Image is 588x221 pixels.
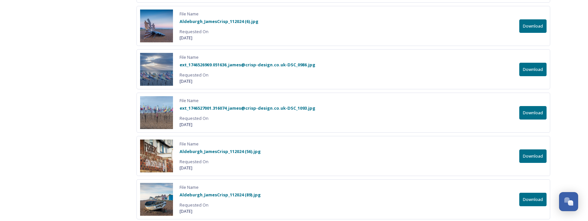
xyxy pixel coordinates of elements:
[180,141,261,147] span: File Name
[519,106,547,120] button: Download
[180,35,258,41] span: [DATE]
[180,159,261,165] span: Requested On
[140,53,173,86] img: dddec08f-ea68-4329-8b75-d3cc9239b798.jpg
[519,193,547,206] button: Download
[180,78,315,84] span: [DATE]
[180,54,315,60] span: File Name
[519,63,547,76] button: Download
[180,18,258,24] strong: Aldeburgh_JamesCrisp_112024 (6).jpg
[140,96,173,129] img: 2f4d9cc2-478c-4325-a405-b3db77526c46.jpg
[180,105,315,111] strong: ext_1746527001.316074_james@crisp-design.co.uk-DSC_1093.jpg
[180,72,315,78] span: Requested On
[140,140,173,172] img: a950895e-0307-4114-a706-055ba3af98eb.jpg
[180,202,261,208] span: Requested On
[180,62,315,68] strong: ext_1746526969.051636_james@crisp-design.co.uk-DSC_0986.jpg
[180,192,261,198] strong: Aldeburgh_JamesCrisp_112024 (89).jpg
[180,29,258,35] span: Requested On
[180,11,258,17] span: File Name
[180,115,315,122] span: Requested On
[180,98,315,104] span: File Name
[519,19,547,33] button: Download
[180,208,261,214] span: [DATE]
[140,183,173,216] img: e95cae78-a7ff-46b2-af39-80ec792c84aa.jpg
[180,122,315,128] span: [DATE]
[180,165,261,171] span: [DATE]
[180,184,261,190] span: File Name
[140,10,173,42] img: 1f30f3a3-4fa9-4755-b616-6a9bb6f6f167.jpg
[180,148,261,154] strong: Aldeburgh_JamesCrisp_112024 (56).jpg
[559,192,578,211] button: Open Chat
[519,149,547,163] button: Download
